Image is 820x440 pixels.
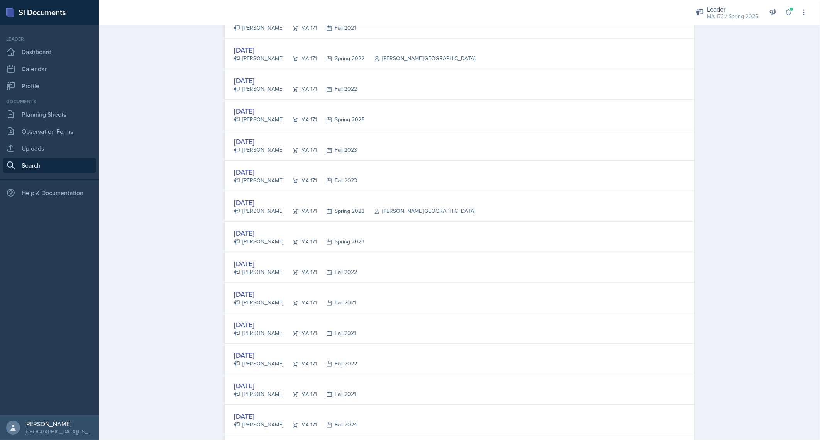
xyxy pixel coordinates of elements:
div: MA 171 [283,268,317,276]
div: MA 171 [283,329,317,337]
div: MA 171 [283,177,317,185]
div: Spring 2023 [317,238,364,246]
a: Search [3,158,96,173]
div: [PERSON_NAME] [234,24,283,32]
div: Spring 2022 [317,207,364,215]
div: [PERSON_NAME] [234,54,283,63]
a: Uploads [3,141,96,156]
div: Fall 2022 [317,85,357,93]
div: Fall 2021 [317,24,356,32]
div: Fall 2023 [317,177,357,185]
div: MA 171 [283,54,317,63]
a: Calendar [3,61,96,76]
div: MA 171 [283,299,317,307]
div: Fall 2021 [317,299,356,307]
div: [PERSON_NAME] [234,421,283,429]
div: MA 171 [283,24,317,32]
div: MA 172 / Spring 2025 [707,12,758,20]
div: Fall 2021 [317,329,356,337]
div: [PERSON_NAME] [234,85,283,93]
div: [PERSON_NAME] [234,268,283,276]
div: [GEOGRAPHIC_DATA][US_STATE] in [GEOGRAPHIC_DATA] [25,428,93,435]
div: MA 171 [283,146,317,154]
div: Spring 2022 [317,54,364,63]
div: MA 171 [283,421,317,429]
div: [DATE] [234,289,356,299]
div: Leader [3,36,96,42]
div: Fall 2024 [317,421,357,429]
div: [PERSON_NAME] [234,238,283,246]
div: [PERSON_NAME][GEOGRAPHIC_DATA] [364,54,475,63]
div: Fall 2021 [317,390,356,398]
a: Observation Forms [3,124,96,139]
div: [DATE] [234,228,364,238]
div: Spring 2025 [317,116,364,124]
div: Documents [3,98,96,105]
a: Planning Sheets [3,107,96,122]
div: [DATE] [234,75,357,86]
div: [PERSON_NAME] [25,420,93,428]
div: [DATE] [234,197,475,208]
div: [PERSON_NAME] [234,207,283,215]
div: MA 171 [283,207,317,215]
div: [DATE] [234,167,357,177]
div: MA 171 [283,116,317,124]
div: [PERSON_NAME] [234,360,283,368]
div: [PERSON_NAME] [234,299,283,307]
div: MA 171 [283,390,317,398]
div: [DATE] [234,106,364,116]
div: [DATE] [234,381,356,391]
div: [PERSON_NAME] [234,329,283,337]
div: Fall 2022 [317,268,357,276]
div: Fall 2022 [317,360,357,368]
div: [PERSON_NAME] [234,116,283,124]
div: [DATE] [234,136,357,147]
div: Leader [707,5,758,14]
div: [PERSON_NAME] [234,177,283,185]
div: [DATE] [234,45,475,55]
div: Fall 2023 [317,146,357,154]
div: [DATE] [234,411,357,421]
a: Dashboard [3,44,96,59]
div: [DATE] [234,258,357,269]
div: MA 171 [283,238,317,246]
div: [PERSON_NAME][GEOGRAPHIC_DATA] [364,207,475,215]
div: [DATE] [234,319,356,330]
div: Help & Documentation [3,185,96,200]
div: [DATE] [234,350,357,360]
div: [PERSON_NAME] [234,146,283,154]
div: MA 171 [283,360,317,368]
div: MA 171 [283,85,317,93]
a: Profile [3,78,96,93]
div: [PERSON_NAME] [234,390,283,398]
